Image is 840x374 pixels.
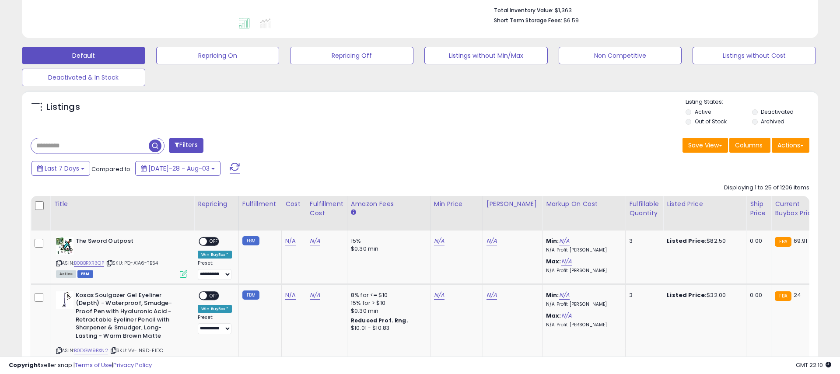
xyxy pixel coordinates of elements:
button: Non Competitive [559,47,682,64]
label: Deactivated [761,108,794,115]
span: Last 7 Days [45,164,79,173]
b: Total Inventory Value: [494,7,553,14]
button: Listings without Cost [693,47,816,64]
div: $82.50 [667,237,739,245]
div: Win BuyBox * [198,305,232,313]
b: Listed Price: [667,291,707,299]
a: N/A [559,237,570,245]
div: Displaying 1 to 25 of 1206 items [724,184,809,192]
button: Save View [682,138,728,153]
span: 2025-08-11 22:10 GMT [796,361,831,369]
span: 69.91 [794,237,808,245]
div: Preset: [198,260,232,280]
p: N/A Profit [PERSON_NAME] [546,268,619,274]
a: N/A [486,237,497,245]
a: Terms of Use [75,361,112,369]
b: Max: [546,257,561,266]
div: 3 [629,237,656,245]
div: $10.01 - $10.83 [351,325,423,332]
li: $1,363 [494,4,803,15]
b: Reduced Prof. Rng. [351,317,408,324]
div: Win BuyBox * [198,251,232,259]
small: FBM [242,236,259,245]
button: Default [22,47,145,64]
div: Ship Price [750,199,767,218]
div: $0.30 min [351,307,423,315]
button: Repricing On [156,47,280,64]
b: Min: [546,237,559,245]
button: Columns [729,138,770,153]
div: Amazon Fees [351,199,427,209]
span: $6.59 [563,16,579,24]
div: Markup on Cost [546,199,622,209]
a: N/A [434,237,444,245]
b: Min: [546,291,559,299]
a: N/A [434,291,444,300]
a: N/A [561,257,572,266]
div: ASIN: [56,237,187,277]
span: 24 [794,291,801,299]
img: 51hypfCabdL._SL40_.jpg [56,237,73,255]
div: $0.30 min [351,245,423,253]
a: B0BBRXR3QP [74,259,104,267]
div: 0.00 [750,237,764,245]
span: | SKU: PQ-A1A6-TB54 [105,259,158,266]
img: 31J0ruY14uL._SL40_.jpg [56,291,73,309]
span: OFF [207,292,221,299]
a: Privacy Policy [113,361,152,369]
span: | SKU: VV-IN9D-EIDC [109,347,163,354]
span: Compared to: [91,165,132,173]
p: N/A Profit [PERSON_NAME] [546,301,619,308]
strong: Copyright [9,361,41,369]
div: 8% for <= $10 [351,291,423,299]
p: Listing States: [686,98,818,106]
a: N/A [310,237,320,245]
div: Fulfillment Cost [310,199,343,218]
b: Max: [546,311,561,320]
span: All listings currently available for purchase on Amazon [56,270,76,278]
a: N/A [285,237,296,245]
small: FBM [242,290,259,300]
div: seller snap | | [9,361,152,370]
a: N/A [486,291,497,300]
button: Filters [169,138,203,153]
p: N/A Profit [PERSON_NAME] [546,322,619,328]
span: FBM [77,270,93,278]
label: Archived [761,118,784,125]
b: The Sword Outpost [76,237,182,248]
div: [PERSON_NAME] [486,199,539,209]
small: Amazon Fees. [351,209,356,217]
button: Last 7 Days [31,161,90,176]
button: Repricing Off [290,47,413,64]
b: Short Term Storage Fees: [494,17,562,24]
span: [DATE]-28 - Aug-03 [148,164,210,173]
button: Listings without Min/Max [424,47,548,64]
div: Title [54,199,190,209]
div: Current Buybox Price [775,199,820,218]
a: B0DGW9BXN2 [74,347,108,354]
div: 15% for > $10 [351,299,423,307]
div: 0.00 [750,291,764,299]
div: Min Price [434,199,479,209]
div: $32.00 [667,291,739,299]
span: Columns [735,141,763,150]
div: Preset: [198,315,232,334]
div: Cost [285,199,302,209]
div: 3 [629,291,656,299]
small: FBA [775,237,791,247]
a: N/A [559,291,570,300]
span: OFF [207,238,221,245]
div: 15% [351,237,423,245]
button: [DATE]-28 - Aug-03 [135,161,220,176]
h5: Listings [46,101,80,113]
a: N/A [285,291,296,300]
button: Actions [772,138,809,153]
a: N/A [310,291,320,300]
b: Listed Price: [667,237,707,245]
th: The percentage added to the cost of goods (COGS) that forms the calculator for Min & Max prices. [542,196,626,231]
a: N/A [561,311,572,320]
div: Fulfillment [242,199,278,209]
label: Out of Stock [695,118,727,125]
label: Active [695,108,711,115]
small: FBA [775,291,791,301]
